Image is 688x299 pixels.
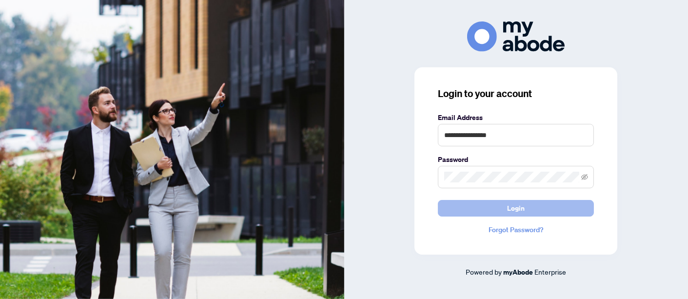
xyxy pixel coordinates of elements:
[467,21,565,51] img: ma-logo
[438,87,594,100] h3: Login to your account
[438,112,594,123] label: Email Address
[438,154,594,165] label: Password
[466,267,502,276] span: Powered by
[534,267,566,276] span: Enterprise
[438,200,594,217] button: Login
[507,200,525,216] span: Login
[581,174,588,180] span: eye-invisible
[438,224,594,235] a: Forgot Password?
[503,267,533,278] a: myAbode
